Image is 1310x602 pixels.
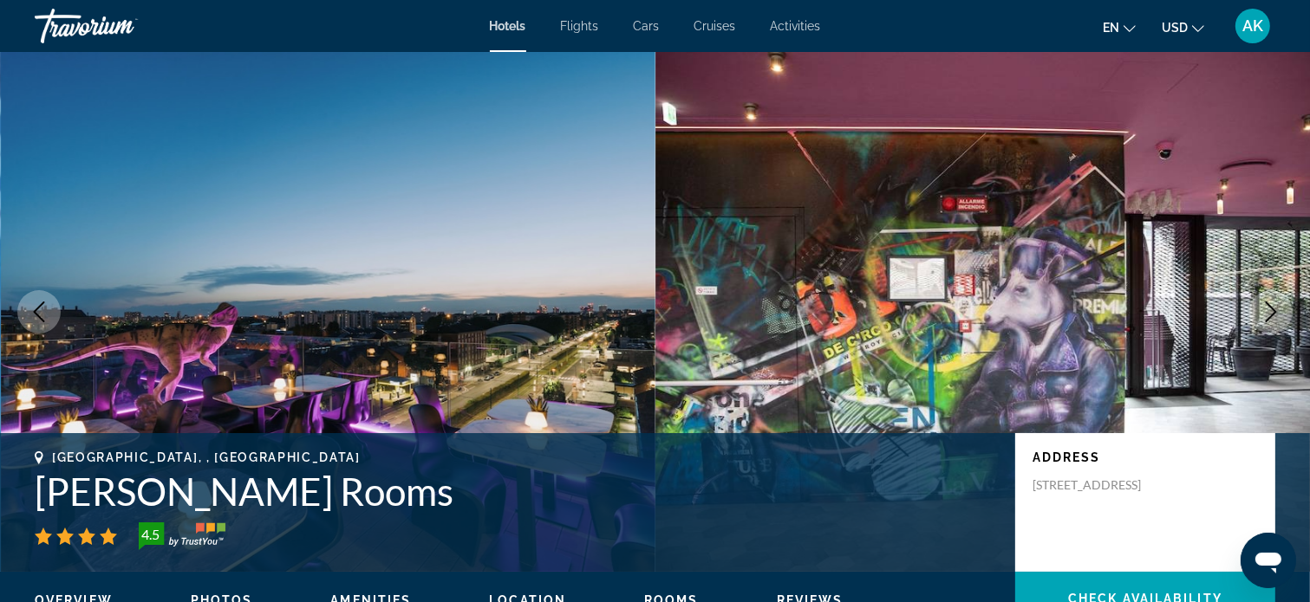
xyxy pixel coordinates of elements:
a: Flights [561,19,599,33]
h1: [PERSON_NAME] Rooms [35,469,998,514]
a: Travorium [35,3,208,49]
button: Previous image [17,290,61,333]
button: Next image [1249,290,1293,333]
img: trustyou-badge-hor.svg [139,522,225,550]
button: Change language [1103,15,1136,40]
button: Change currency [1162,15,1204,40]
span: [GEOGRAPHIC_DATA], , [GEOGRAPHIC_DATA] [52,450,361,464]
iframe: Кнопка запуска окна обмена сообщениями [1241,533,1296,588]
span: en [1103,21,1119,35]
p: Address [1033,450,1258,464]
a: Cruises [694,19,736,33]
a: Cars [634,19,660,33]
p: [STREET_ADDRESS] [1033,477,1171,493]
button: User Menu [1230,8,1275,44]
a: Activities [771,19,821,33]
span: AK [1242,17,1263,35]
span: USD [1162,21,1188,35]
div: 4.5 [134,524,168,545]
a: Hotels [490,19,526,33]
